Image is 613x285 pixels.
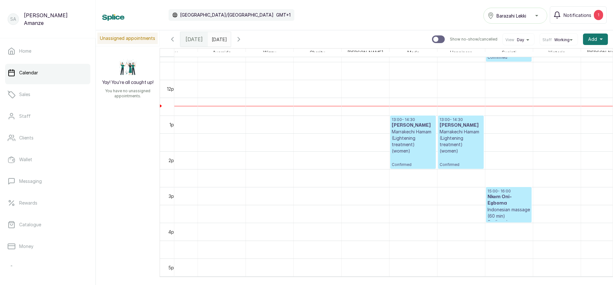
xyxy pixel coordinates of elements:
[5,151,90,169] a: Wallet
[308,49,326,56] span: Charity
[167,229,179,235] div: 4pm
[180,32,208,47] div: [DATE]
[392,117,434,122] p: 13:00 - 14:30
[392,129,434,154] p: Marrakechi Hamam (Lightening treatment) (women)
[550,6,607,24] button: Notifications1
[488,206,530,219] p: Indonesian massage (60 min)
[5,86,90,103] a: Sales
[24,11,88,27] p: [PERSON_NAME] Amanze
[488,219,530,224] p: Confirmed
[185,35,203,43] span: [DATE]
[517,37,524,42] span: Day
[501,49,518,56] span: Suciati
[167,193,179,199] div: 3pm
[564,12,591,19] span: Notifications
[5,64,90,82] a: Calendar
[5,260,90,278] a: Settings
[19,135,34,141] p: Clients
[19,113,31,119] p: Staff
[5,172,90,190] a: Messaging
[5,216,90,234] a: Catalogue
[5,107,90,125] a: Staff
[19,200,37,206] p: Rewards
[542,37,575,42] button: StaffWorking
[211,49,232,56] span: Ayomide
[542,37,552,42] span: Staff
[440,129,482,154] p: Marrakechi Hamam (Lightening treatment) (women)
[450,37,497,42] p: Show no-show/cancelled
[167,157,179,164] div: 2pm
[167,264,179,271] div: 5pm
[392,122,434,129] h3: [PERSON_NAME]
[19,178,42,184] p: Messaging
[19,91,30,98] p: Sales
[19,266,37,273] p: Settings
[180,12,274,18] p: [GEOGRAPHIC_DATA]/[GEOGRAPHIC_DATA]
[496,12,526,19] span: Barazahi Lekki
[19,243,34,250] p: Money
[262,49,277,56] span: Wizzy
[168,121,179,128] div: 1pm
[554,37,570,42] span: Working
[10,16,16,22] p: SA
[5,129,90,147] a: Clients
[5,237,90,255] a: Money
[276,12,291,18] p: GMT+1
[483,8,547,24] button: Barazahi Lekki
[440,117,482,122] p: 13:00 - 14:30
[19,156,32,163] p: Wallet
[440,122,482,129] h3: [PERSON_NAME]
[505,37,532,42] button: ViewDay
[583,34,608,45] button: Add
[449,49,473,56] span: Happiness
[346,49,385,56] span: [PERSON_NAME]
[97,33,158,44] p: Unassigned appointments
[547,49,566,56] span: Victoria
[488,194,530,206] h3: Nkem Oni-Egboma
[488,189,530,194] p: 15:00 - 16:00
[19,48,31,54] p: Home
[406,49,420,56] span: Made
[440,154,482,167] p: Confirmed
[5,194,90,212] a: Rewards
[100,88,156,99] p: You have no unassigned appointments.
[392,154,434,167] p: Confirmed
[505,37,514,42] span: View
[166,86,179,92] div: 12pm
[19,70,38,76] p: Calendar
[102,79,154,86] h2: Yay! You’re all caught up!
[588,36,597,42] span: Add
[5,42,90,60] a: Home
[19,221,41,228] p: Catalogue
[594,10,603,20] div: 1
